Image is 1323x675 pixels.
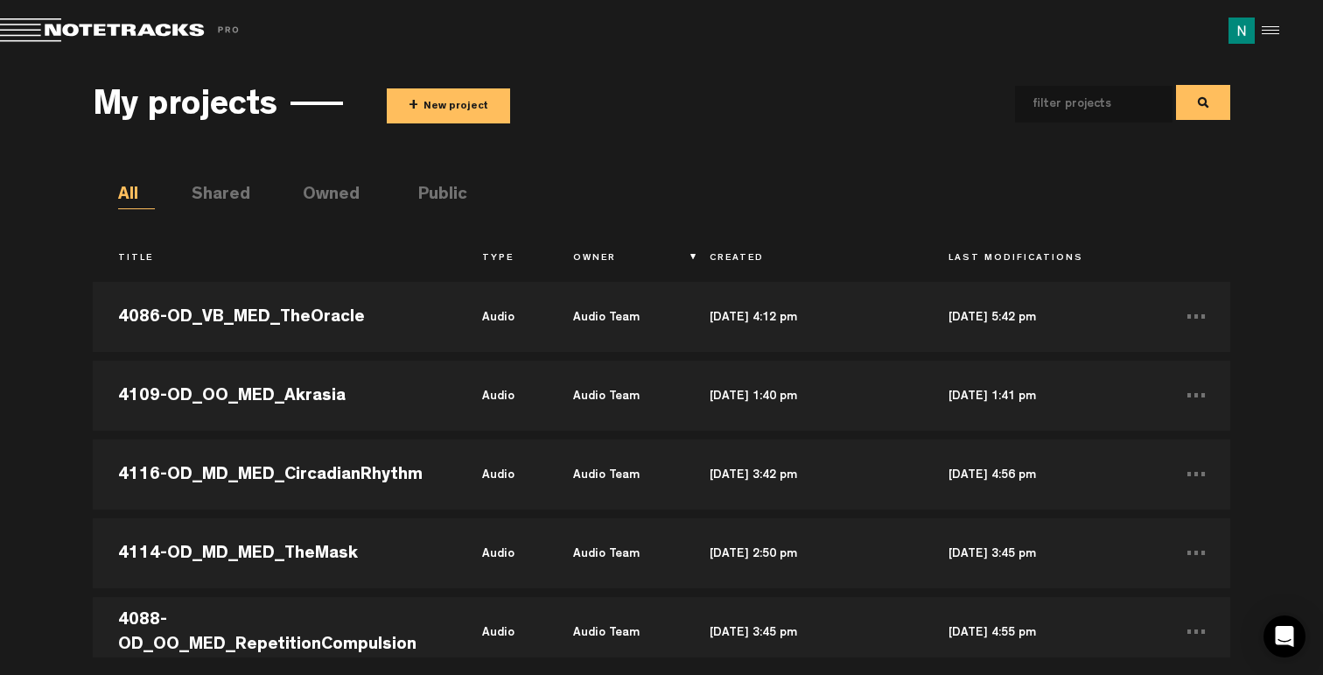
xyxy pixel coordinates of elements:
[684,593,923,671] td: [DATE] 3:45 pm
[457,244,548,274] th: Type
[387,88,510,123] button: +New project
[93,356,457,435] td: 4109-OD_OO_MED_Akrasia
[923,435,1162,514] td: [DATE] 4:56 pm
[548,278,684,356] td: Audio Team
[93,593,457,671] td: 4088-OD_OO_MED_RepetitionCompulsion
[192,183,228,209] li: Shared
[684,435,923,514] td: [DATE] 3:42 pm
[1162,278,1230,356] td: ...
[1162,356,1230,435] td: ...
[684,356,923,435] td: [DATE] 1:40 pm
[1162,593,1230,671] td: ...
[457,435,548,514] td: audio
[923,514,1162,593] td: [DATE] 3:45 pm
[548,593,684,671] td: Audio Team
[118,183,155,209] li: All
[93,88,277,127] h3: My projects
[418,183,455,209] li: Public
[457,278,548,356] td: audio
[1263,615,1305,657] div: Open Intercom Messenger
[1015,86,1144,123] input: filter projects
[684,244,923,274] th: Created
[684,514,923,593] td: [DATE] 2:50 pm
[93,514,457,593] td: 4114-OD_MD_MED_TheMask
[548,514,684,593] td: Audio Team
[93,435,457,514] td: 4116-OD_MD_MED_CircadianRhythm
[1162,435,1230,514] td: ...
[303,183,339,209] li: Owned
[684,278,923,356] td: [DATE] 4:12 pm
[923,356,1162,435] td: [DATE] 1:41 pm
[1228,18,1255,44] img: ACg8ocLu3IjZ0q4g3Sv-67rBggf13R-7caSq40_txJsJBEcwv2RmFg=s96-c
[548,356,684,435] td: Audio Team
[923,278,1162,356] td: [DATE] 5:42 pm
[923,593,1162,671] td: [DATE] 4:55 pm
[548,435,684,514] td: Audio Team
[1162,514,1230,593] td: ...
[457,356,548,435] td: audio
[548,244,684,274] th: Owner
[457,593,548,671] td: audio
[93,244,457,274] th: Title
[409,96,418,116] span: +
[923,244,1162,274] th: Last Modifications
[457,514,548,593] td: audio
[93,278,457,356] td: 4086-OD_VB_MED_TheOracle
